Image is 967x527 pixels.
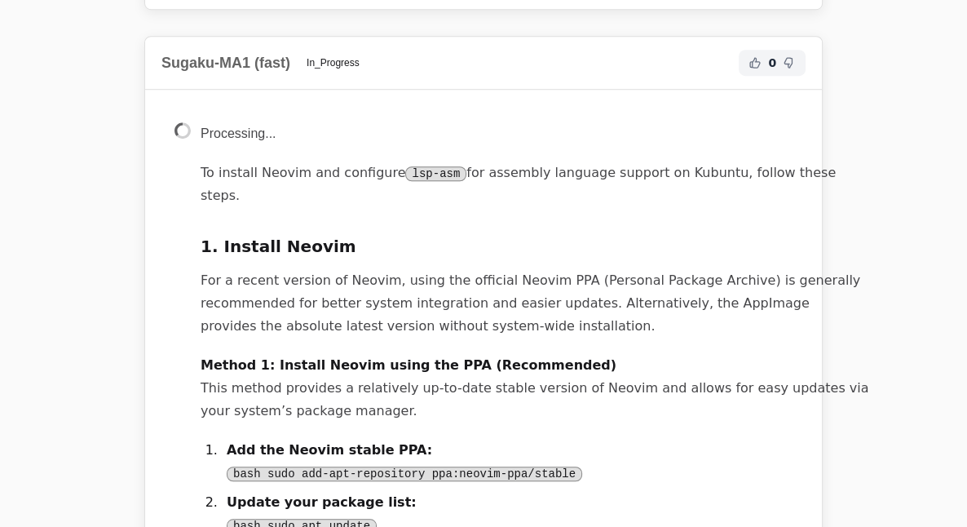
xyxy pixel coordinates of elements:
button: Not Helpful [779,53,799,73]
h2: Sugaku-MA1 (fast) [161,51,290,74]
strong: Method 1: Install Neovim using the PPA (Recommended) [201,357,616,373]
p: This method provides a relatively up-to-date stable version of Neovim and allows for easy updates... [201,354,869,423]
strong: Update your package list: [227,494,417,510]
span: Processing... [201,126,276,140]
span: In_Progress [297,53,369,73]
code: bash sudo add-apt-repository ppa:neovim-ppa/stable [227,467,582,481]
button: Helpful [745,53,765,73]
code: lsp-asm [405,166,466,181]
h3: 1. Install Neovim [201,233,869,259]
p: To install Neovim and configure for assembly language support on Kubuntu, follow these steps. [201,162,869,207]
span: 0 [768,55,776,71]
strong: Add the Neovim stable PPA: [227,442,432,458]
p: For a recent version of Neovim, using the official Neovim PPA (Personal Package Archive) is gener... [201,269,869,338]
